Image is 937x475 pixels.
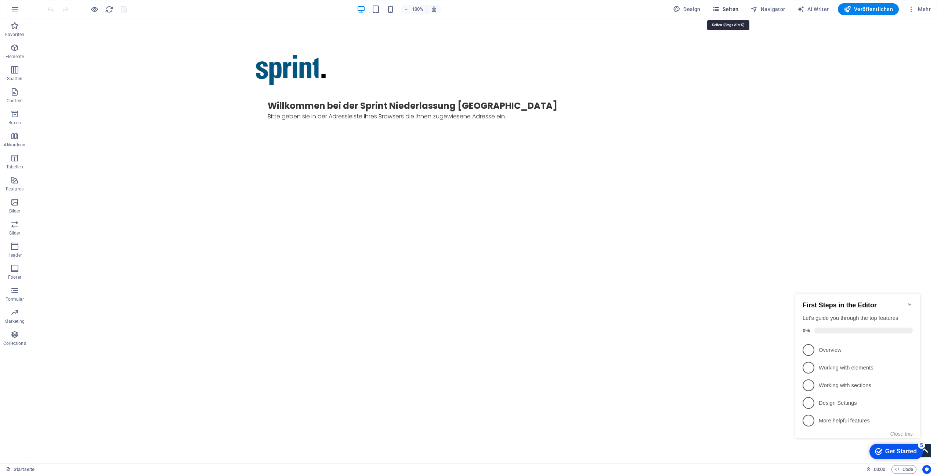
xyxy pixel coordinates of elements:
div: Let's guide you through the top features [10,31,120,39]
i: Seite neu laden [105,5,113,14]
span: Seiten [712,6,739,13]
p: Boxen [8,120,21,126]
p: Elemente [6,54,24,60]
li: Working with elements [3,75,128,93]
button: reload [105,5,113,14]
button: AI Writer [794,3,832,15]
span: Design [673,6,701,13]
p: Bilder [9,208,21,214]
span: Navigator [750,6,785,13]
li: More helpful features [3,128,128,146]
button: 100% [401,5,427,14]
p: Akkordeon [4,142,25,148]
div: Get Started 5 items remaining, 0% complete [77,160,131,176]
p: Working with elements [26,81,115,88]
span: 00 00 [874,465,885,474]
li: Overview [3,58,128,75]
button: Close this [98,147,120,153]
span: AI Writer [797,6,829,13]
p: Tabellen [6,164,23,170]
a: Klick, um Auswahl aufzuheben. Doppelklick öffnet Seitenverwaltung [6,465,35,474]
p: Overview [26,63,115,71]
li: Design Settings [3,111,128,128]
p: Favoriten [5,32,24,37]
button: Design [670,3,703,15]
p: Formular [6,296,24,302]
button: Seiten [709,3,742,15]
p: Features [6,186,23,192]
div: 5 [126,158,133,165]
span: 0% [10,44,22,50]
button: Navigator [748,3,788,15]
p: Header [7,252,22,258]
h6: Session-Zeit [866,465,886,474]
p: Slider [9,230,21,236]
button: Mehr [905,3,934,15]
div: Minimize checklist [115,18,120,24]
p: Footer [8,274,21,280]
li: Working with sections [3,93,128,111]
p: Design Settings [26,116,115,124]
button: Code [891,465,916,474]
p: Collections [3,340,26,346]
span: Code [895,465,913,474]
button: Veröffentlichen [838,3,899,15]
button: Klicke hier, um den Vorschau-Modus zu verlassen [90,5,99,14]
p: More helpful features [26,133,115,141]
h2: First Steps in the Editor [10,18,120,26]
span: Mehr [908,6,931,13]
p: Content [7,98,23,104]
div: Get Started [93,165,124,171]
h6: 100% [412,5,423,14]
span: Veröffentlichen [844,6,893,13]
p: Working with sections [26,98,115,106]
button: Usercentrics [922,465,931,474]
span: : [879,467,880,472]
p: Marketing [4,318,25,324]
i: Bei Größenänderung Zoomstufe automatisch an das gewählte Gerät anpassen. [431,6,437,12]
p: Spalten [7,76,22,82]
